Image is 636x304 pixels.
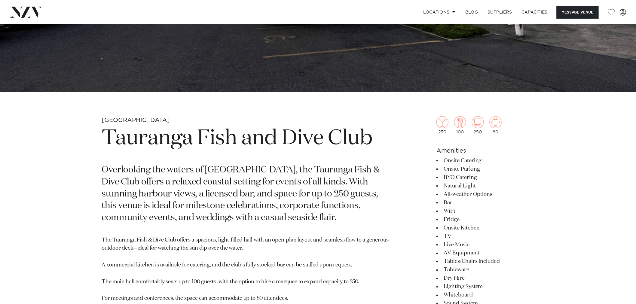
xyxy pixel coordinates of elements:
[436,116,448,128] img: cocktail.png
[436,249,534,257] li: AV Equipment
[436,291,534,299] li: Whiteboard
[436,232,534,241] li: TV
[454,116,466,134] div: 100
[10,7,42,17] img: nzv-logo.png
[483,6,517,19] a: SUPPLIERS
[436,146,534,155] h6: Amenities
[557,6,599,19] button: Message Venue
[418,6,460,19] a: Locations
[490,116,502,128] img: meeting.png
[436,257,534,266] li: Tables/Chairs Included
[517,6,553,19] a: Capacities
[436,165,534,173] li: Onsite Parking
[472,116,484,134] div: 250
[436,241,534,249] li: Live Music
[436,182,534,190] li: Natural Light
[436,190,534,199] li: All-weather Options
[472,116,484,128] img: theatre.png
[436,199,534,207] li: Bar
[436,116,448,134] div: 250
[102,125,394,152] h1: Tauranga Fish and Dive Club
[490,116,502,134] div: 80
[436,283,534,291] li: Lighting System
[436,207,534,215] li: WiFi
[436,157,534,165] li: Onsite Catering
[436,215,534,224] li: Fridge
[102,164,394,224] p: Overlooking the waters of [GEOGRAPHIC_DATA], the Tauranga Fish & Dive Club offers a relaxed coast...
[436,274,534,283] li: Dry Hire
[436,266,534,274] li: Tableware
[436,173,534,182] li: BYO Catering
[102,117,170,123] small: [GEOGRAPHIC_DATA]
[436,224,534,232] li: Onsite Kitchen
[454,116,466,128] img: dining.png
[460,6,483,19] a: BLOG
